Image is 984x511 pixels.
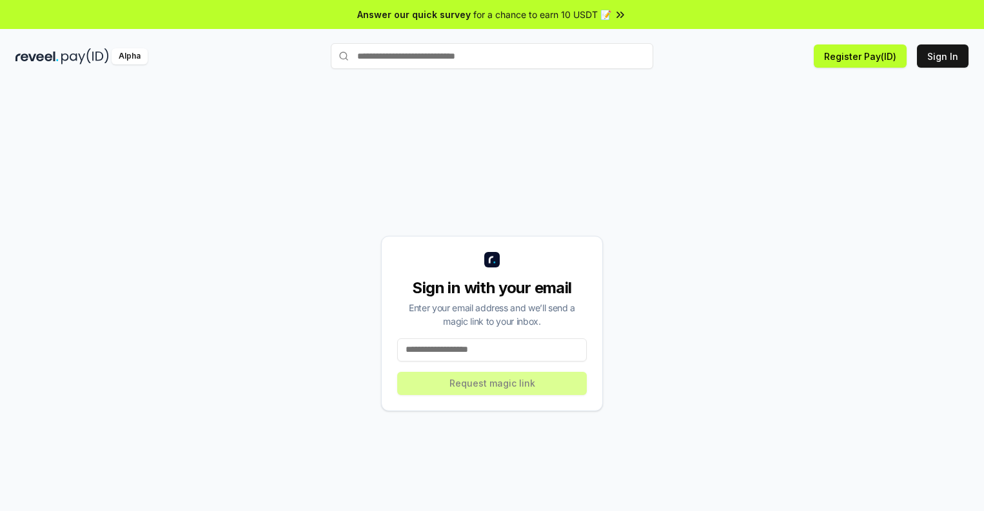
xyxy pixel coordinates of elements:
button: Register Pay(ID) [814,44,907,68]
div: Enter your email address and we’ll send a magic link to your inbox. [397,301,587,328]
span: for a chance to earn 10 USDT 📝 [473,8,611,21]
div: Alpha [112,48,148,64]
img: reveel_dark [15,48,59,64]
img: pay_id [61,48,109,64]
div: Sign in with your email [397,278,587,298]
button: Sign In [917,44,969,68]
span: Answer our quick survey [357,8,471,21]
img: logo_small [484,252,500,267]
